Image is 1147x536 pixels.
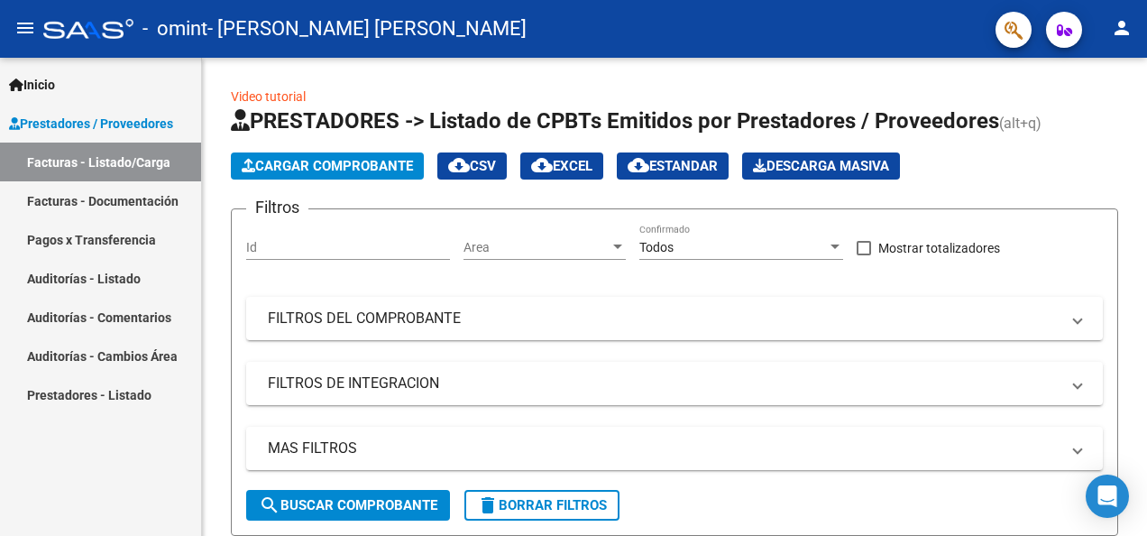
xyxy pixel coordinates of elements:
[9,114,173,134] span: Prestadores / Proveedores
[742,152,900,180] app-download-masive: Descarga masiva de comprobantes (adjuntos)
[477,494,499,516] mat-icon: delete
[617,152,729,180] button: Estandar
[268,374,1060,393] mat-panel-title: FILTROS DE INTEGRACION
[231,152,424,180] button: Cargar Comprobante
[246,195,308,220] h3: Filtros
[531,154,553,176] mat-icon: cloud_download
[477,497,607,513] span: Borrar Filtros
[268,439,1060,458] mat-panel-title: MAS FILTROS
[259,494,280,516] mat-icon: search
[1111,17,1133,39] mat-icon: person
[628,158,718,174] span: Estandar
[246,427,1103,470] mat-expansion-panel-header: MAS FILTROS
[448,158,496,174] span: CSV
[231,108,999,134] span: PRESTADORES -> Listado de CPBTs Emitidos por Prestadores / Proveedores
[268,309,1060,328] mat-panel-title: FILTROS DEL COMPROBANTE
[246,490,450,521] button: Buscar Comprobante
[207,9,527,49] span: - [PERSON_NAME] [PERSON_NAME]
[742,152,900,180] button: Descarga Masiva
[246,362,1103,405] mat-expansion-panel-header: FILTROS DE INTEGRACION
[9,75,55,95] span: Inicio
[246,297,1103,340] mat-expansion-panel-header: FILTROS DEL COMPROBANTE
[464,490,619,521] button: Borrar Filtros
[531,158,592,174] span: EXCEL
[14,17,36,39] mat-icon: menu
[448,154,470,176] mat-icon: cloud_download
[639,240,674,254] span: Todos
[242,158,413,174] span: Cargar Comprobante
[1086,475,1129,518] div: Open Intercom Messenger
[142,9,207,49] span: - omint
[463,240,610,255] span: Area
[628,154,649,176] mat-icon: cloud_download
[437,152,507,180] button: CSV
[999,115,1041,132] span: (alt+q)
[259,497,437,513] span: Buscar Comprobante
[520,152,603,180] button: EXCEL
[753,158,889,174] span: Descarga Masiva
[878,237,1000,259] span: Mostrar totalizadores
[231,89,306,104] a: Video tutorial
